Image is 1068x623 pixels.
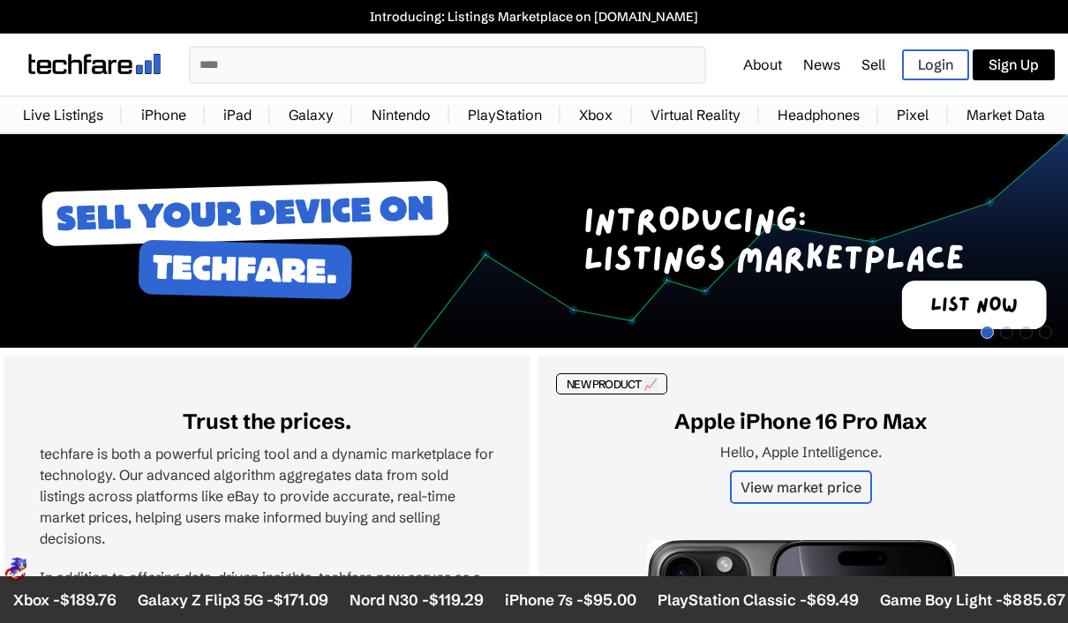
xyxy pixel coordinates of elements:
[40,409,494,434] h2: Trust the prices.
[743,56,782,73] a: About
[973,49,1055,80] a: Sign Up
[888,97,937,132] a: Pixel
[350,589,484,610] li: Nord N30 -
[1003,589,1065,610] span: $885.67
[28,54,161,74] img: techfare logo
[730,470,872,504] a: View market price
[429,589,484,610] span: $119.29
[132,97,195,132] a: iPhone
[14,97,112,132] a: Live Listings
[556,373,667,394] div: NEW PRODUCT 📈
[861,56,885,73] a: Sell
[902,49,969,80] a: Login
[803,56,840,73] a: News
[958,97,1054,132] a: Market Data
[574,409,1028,434] h2: Apple iPhone 16 Pro Max
[1019,326,1033,339] span: Go to slide 3
[13,589,117,610] li: Xbox -
[274,589,328,610] span: $171.09
[459,97,551,132] a: PlayStation
[642,97,749,132] a: Virtual Reality
[1039,326,1052,339] span: Go to slide 4
[570,97,621,132] a: Xbox
[981,326,994,339] span: Go to slide 1
[9,9,1059,25] a: Introducing: Listings Marketplace on [DOMAIN_NAME]
[658,589,859,610] li: PlayStation Classic -
[574,443,1028,461] p: Hello, Apple Intelligence.
[280,97,342,132] a: Galaxy
[138,589,328,610] li: Galaxy Z Flip3 5G -
[769,97,869,132] a: Headphones
[807,589,859,610] span: $69.49
[363,97,440,132] a: Nintendo
[60,589,117,610] span: $189.76
[583,589,636,610] span: $95.00
[40,443,494,549] p: techfare is both a powerful pricing tool and a dynamic marketplace for technology. Our advanced a...
[505,589,636,610] li: iPhone 7s -
[1000,326,1013,339] span: Go to slide 2
[880,589,1065,610] li: Game Boy Light -
[214,97,260,132] a: iPad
